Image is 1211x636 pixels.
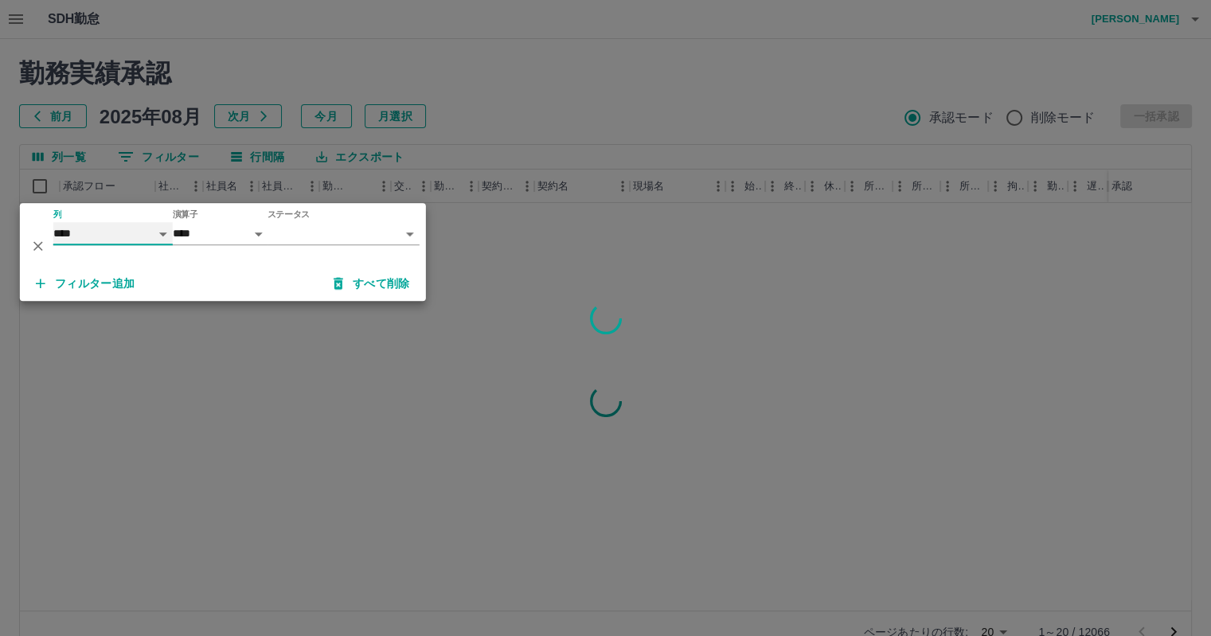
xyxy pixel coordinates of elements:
[268,209,310,220] label: ステータス
[26,235,50,259] button: 削除
[321,269,423,298] button: すべて削除
[23,269,148,298] button: フィルター追加
[173,209,198,220] label: 演算子
[53,209,62,220] label: 列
